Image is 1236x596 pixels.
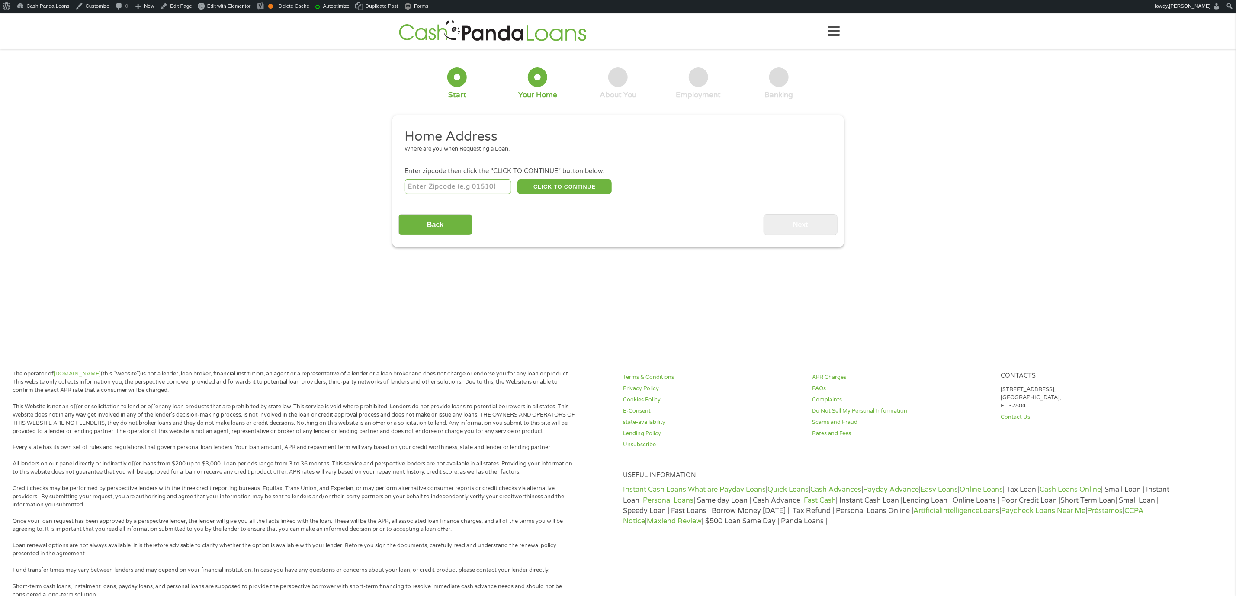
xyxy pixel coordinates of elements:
a: Terms & Conditions [623,373,802,381]
a: Instant Cash Loans [623,485,687,494]
a: Maxlend Review [647,517,702,526]
h2: Home Address [405,128,825,145]
h4: Contacts [1001,372,1179,380]
a: Loans [980,506,1000,515]
img: GetLoanNow Logo [396,19,589,44]
a: Cookies Policy [623,396,802,404]
p: Once your loan request has been approved by a perspective lender, the lender will give you all th... [13,517,579,534]
a: Unsubscribe [623,441,802,449]
p: The operator of (this “Website”) is not a lender, loan broker, financial institution, an agent or... [13,370,579,394]
span: [PERSON_NAME] [1169,3,1210,9]
a: Do Not Sell My Personal Information [812,407,990,415]
a: Intelligence [941,506,980,515]
a: Personal Loans [643,496,694,505]
p: | | | | | | | Tax Loan | | Small Loan | Instant Loan | | Same day Loan | Cash Advance | | Instant... [623,484,1179,526]
a: Rates and Fees [812,429,990,438]
h4: Useful Information [623,471,1179,480]
a: What are Payday Loans [688,485,766,494]
p: Every state has its own set of rules and regulations that govern personal loan lenders. Your loan... [13,443,579,452]
a: state-availability [623,418,802,426]
div: Banking [764,90,793,100]
p: All lenders on our panel directly or indirectly offer loans from $200 up to $3,000. Loan periods ... [13,460,579,476]
a: E-Consent [623,407,802,415]
p: [STREET_ADDRESS], [GEOGRAPHIC_DATA], FL 32804. [1001,385,1179,410]
p: Credit checks may be performed by perspective lenders with the three credit reporting bureaus: Eq... [13,484,579,509]
div: About You [600,90,636,100]
a: Contact Us [1001,413,1179,421]
div: Start [448,90,466,100]
a: [DOMAIN_NAME] [54,370,101,377]
a: Fast Cash [804,496,836,505]
div: OK [268,4,273,9]
a: Payday Advance [864,485,919,494]
a: Privacy Policy [623,385,802,393]
a: Quick Loans [768,485,809,494]
p: Loan renewal options are not always available. It is therefore advisable to clarify whether the o... [13,542,579,558]
a: Easy Loans [921,485,958,494]
a: Complaints [812,396,990,404]
span: Edit with Elementor [207,3,251,9]
a: Scams and Fraud [812,418,990,426]
a: Préstamos [1088,506,1123,515]
div: Your Home [518,90,557,100]
input: Enter Zipcode (e.g 01510) [405,179,511,194]
input: Next [764,214,838,235]
input: Back [398,214,472,235]
p: This Website is not an offer or solicitation to lend or offer any loan products that are prohibit... [13,403,579,436]
a: Online Loans [960,485,1003,494]
a: Lending Policy [623,429,802,438]
div: Employment [676,90,721,100]
p: Fund transfer times may vary between lenders and may depend on your financial institution. In cas... [13,566,579,574]
a: APR Charges [812,373,990,381]
div: Where are you when Requesting a Loan. [405,145,825,154]
a: FAQs [812,385,990,393]
div: Enter zipcode then click the "CLICK TO CONTINUE" button below. [405,167,831,176]
a: Cash Advances [811,485,862,494]
a: Cash Loans Online [1040,485,1101,494]
a: Paycheck Loans Near Me [1002,506,1086,515]
a: Artificial [914,506,941,515]
button: CLICK TO CONTINUE [517,179,612,194]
